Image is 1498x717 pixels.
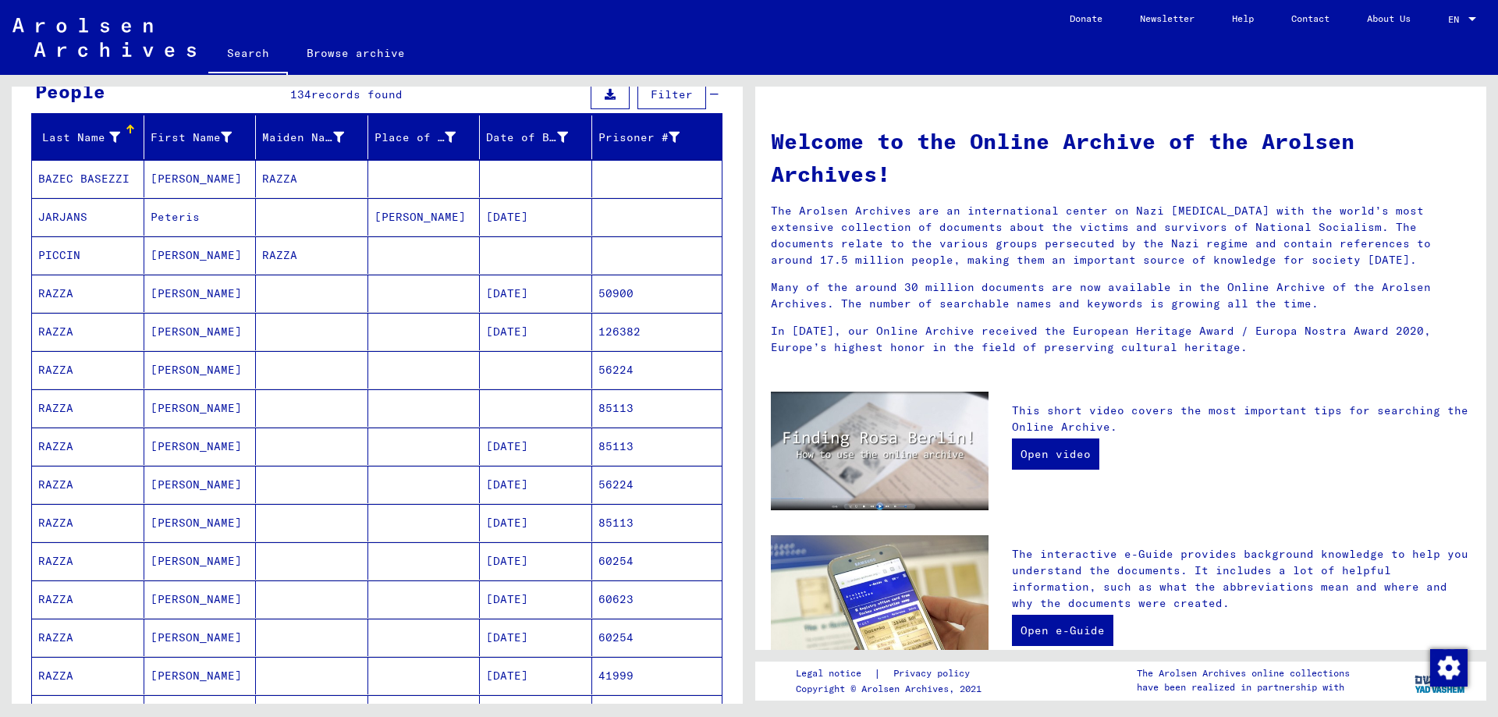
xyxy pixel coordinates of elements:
[262,125,367,150] div: Maiden Name
[480,313,592,350] mat-cell: [DATE]
[32,351,144,389] mat-cell: RAZZA
[480,115,592,159] mat-header-cell: Date of Birth
[771,279,1471,312] p: Many of the around 30 million documents are now available in the Online Archive of the Arolsen Ar...
[796,666,989,682] div: |
[592,466,722,503] mat-cell: 56224
[288,34,424,72] a: Browse archive
[32,428,144,465] mat-cell: RAZZA
[144,619,257,656] mat-cell: [PERSON_NAME]
[256,236,368,274] mat-cell: RAZZA
[796,682,989,696] p: Copyright © Arolsen Archives, 2021
[1137,666,1350,680] p: The Arolsen Archives online collections
[598,125,704,150] div: Prisoner #
[151,125,256,150] div: First Name
[480,466,592,503] mat-cell: [DATE]
[368,115,481,159] mat-header-cell: Place of Birth
[592,619,722,656] mat-cell: 60254
[651,87,693,101] span: Filter
[144,542,257,580] mat-cell: [PERSON_NAME]
[796,666,874,682] a: Legal notice
[480,657,592,694] mat-cell: [DATE]
[592,275,722,312] mat-cell: 50900
[144,275,257,312] mat-cell: [PERSON_NAME]
[32,580,144,618] mat-cell: RAZZA
[771,203,1471,268] p: The Arolsen Archives are an international center on Nazi [MEDICAL_DATA] with the world’s most ext...
[144,351,257,389] mat-cell: [PERSON_NAME]
[592,313,722,350] mat-cell: 126382
[592,351,722,389] mat-cell: 56224
[32,542,144,580] mat-cell: RAZZA
[32,389,144,427] mat-cell: RAZZA
[480,619,592,656] mat-cell: [DATE]
[592,389,722,427] mat-cell: 85113
[311,87,403,101] span: records found
[1430,649,1468,687] img: Change consent
[592,657,722,694] mat-cell: 41999
[374,125,480,150] div: Place of Birth
[480,504,592,541] mat-cell: [DATE]
[771,323,1471,356] p: In [DATE], our Online Archive received the European Heritage Award / Europa Nostra Award 2020, Eu...
[144,198,257,236] mat-cell: Peteris
[32,504,144,541] mat-cell: RAZZA
[1012,403,1471,435] p: This short video covers the most important tips for searching the Online Archive.
[32,198,144,236] mat-cell: JARJANS
[1012,438,1099,470] a: Open video
[486,125,591,150] div: Date of Birth
[144,428,257,465] mat-cell: [PERSON_NAME]
[374,130,456,146] div: Place of Birth
[1012,615,1113,646] a: Open e-Guide
[480,428,592,465] mat-cell: [DATE]
[32,160,144,197] mat-cell: BAZEC BASEZZI
[32,275,144,312] mat-cell: RAZZA
[144,115,257,159] mat-header-cell: First Name
[480,275,592,312] mat-cell: [DATE]
[480,580,592,618] mat-cell: [DATE]
[32,657,144,694] mat-cell: RAZZA
[592,504,722,541] mat-cell: 85113
[256,160,368,197] mat-cell: RAZZA
[35,77,105,105] div: People
[32,619,144,656] mat-cell: RAZZA
[144,466,257,503] mat-cell: [PERSON_NAME]
[38,125,144,150] div: Last Name
[32,115,144,159] mat-header-cell: Last Name
[32,313,144,350] mat-cell: RAZZA
[144,160,257,197] mat-cell: [PERSON_NAME]
[256,115,368,159] mat-header-cell: Maiden Name
[144,657,257,694] mat-cell: [PERSON_NAME]
[592,115,722,159] mat-header-cell: Prisoner #
[881,666,989,682] a: Privacy policy
[480,542,592,580] mat-cell: [DATE]
[598,130,680,146] div: Prisoner #
[290,87,311,101] span: 134
[151,130,233,146] div: First Name
[144,580,257,618] mat-cell: [PERSON_NAME]
[144,236,257,274] mat-cell: [PERSON_NAME]
[1137,680,1350,694] p: have been realized in partnership with
[368,198,481,236] mat-cell: [PERSON_NAME]
[32,236,144,274] mat-cell: PICCIN
[592,542,722,580] mat-cell: 60254
[208,34,288,75] a: Search
[1411,661,1470,700] img: yv_logo.png
[12,18,196,57] img: Arolsen_neg.svg
[1429,648,1467,686] div: Change consent
[144,313,257,350] mat-cell: [PERSON_NAME]
[32,466,144,503] mat-cell: RAZZA
[771,392,989,510] img: video.jpg
[486,130,568,146] div: Date of Birth
[38,130,120,146] div: Last Name
[771,535,989,680] img: eguide.jpg
[144,504,257,541] mat-cell: [PERSON_NAME]
[144,389,257,427] mat-cell: [PERSON_NAME]
[592,580,722,618] mat-cell: 60623
[1012,546,1471,612] p: The interactive e-Guide provides background knowledge to help you understand the documents. It in...
[1448,14,1465,25] span: EN
[637,80,706,109] button: Filter
[771,125,1471,190] h1: Welcome to the Online Archive of the Arolsen Archives!
[480,198,592,236] mat-cell: [DATE]
[592,428,722,465] mat-cell: 85113
[262,130,344,146] div: Maiden Name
